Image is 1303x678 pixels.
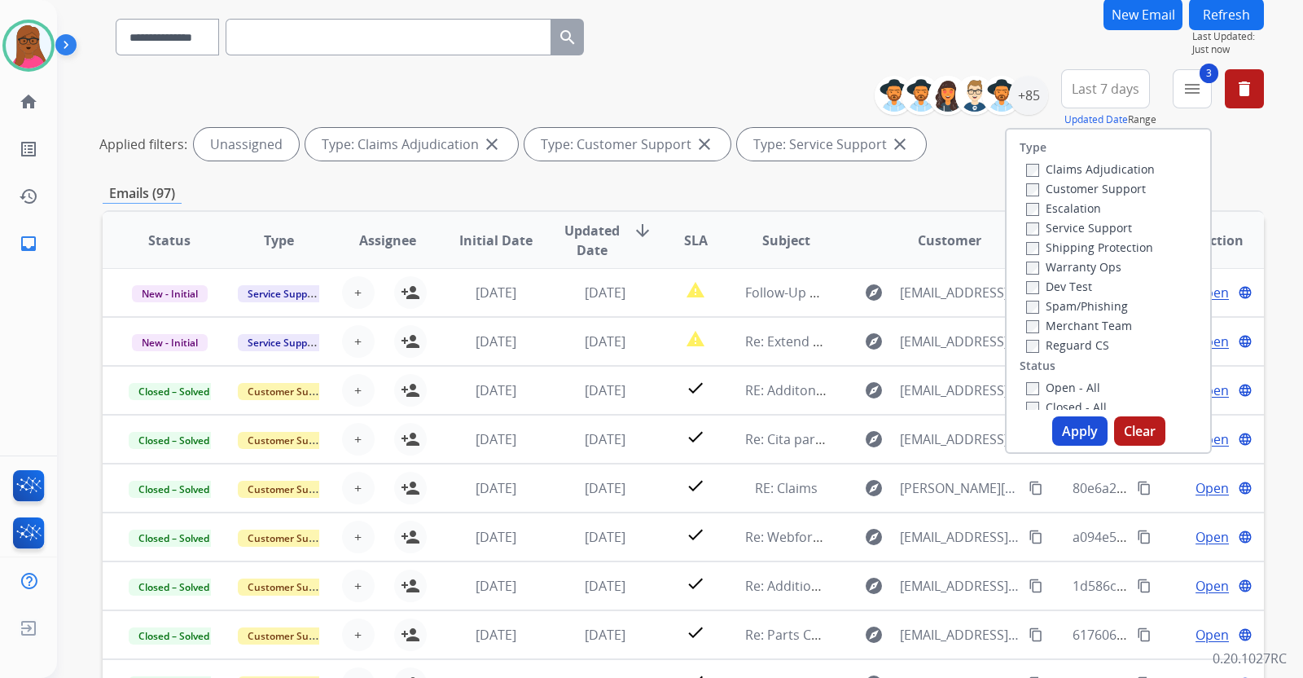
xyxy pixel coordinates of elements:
div: Type: Service Support [737,128,926,161]
span: [DATE] [585,528,625,546]
span: Closed – Solved [129,530,219,547]
mat-icon: check [686,623,705,642]
mat-icon: search [558,28,577,47]
mat-icon: language [1238,432,1253,447]
span: Type [264,231,294,250]
span: Re: Cita para reparación de mesa [745,430,949,448]
mat-icon: close [482,134,502,154]
mat-icon: language [1238,334,1253,349]
mat-icon: content_copy [1137,627,1152,642]
mat-icon: inbox [19,234,38,253]
mat-icon: content_copy [1137,530,1152,544]
mat-icon: language [1238,579,1253,593]
span: [DATE] [476,332,516,350]
mat-icon: home [19,92,38,112]
button: Updated Date [1064,113,1128,126]
p: 0.20.1027RC [1213,649,1287,668]
mat-icon: content_copy [1137,579,1152,593]
span: Updated Date [564,221,620,260]
mat-icon: check [686,427,705,447]
mat-icon: content_copy [1029,579,1043,593]
span: [PERSON_NAME][EMAIL_ADDRESS][PERSON_NAME][PERSON_NAME][DOMAIN_NAME] [900,478,1019,498]
input: Claims Adjudication [1026,164,1039,177]
span: Service Support [238,334,331,351]
span: Last 7 days [1072,86,1139,92]
span: [EMAIL_ADDRESS][DOMAIN_NAME] [900,527,1019,547]
input: Warranty Ops [1026,262,1039,275]
span: + [354,381,362,400]
mat-icon: content_copy [1029,481,1043,495]
span: + [354,283,362,302]
span: [DATE] [585,332,625,350]
input: Spam/Phishing [1026,301,1039,314]
p: Emails (97) [103,183,182,204]
mat-icon: report_problem [686,280,705,300]
button: Last 7 days [1061,69,1150,108]
span: [DATE] [476,577,516,595]
span: [EMAIL_ADDRESS][DOMAIN_NAME] [900,332,1019,351]
mat-icon: explore [864,429,884,449]
mat-icon: list_alt [19,139,38,159]
span: Customer Support [238,627,344,645]
label: Closed - All [1026,399,1107,415]
label: Dev Test [1026,279,1092,294]
span: Open [1196,576,1229,596]
label: Service Support [1026,220,1132,236]
span: Service Support [238,285,331,302]
span: Assignee [359,231,416,250]
button: + [342,521,375,553]
span: SLA [684,231,708,250]
input: Service Support [1026,222,1039,236]
mat-icon: person_add [401,625,420,645]
span: Customer Support [238,432,344,449]
span: [DATE] [476,381,516,399]
span: [EMAIL_ADDRESS][DOMAIN_NAME] [900,283,1019,302]
label: Warranty Ops [1026,259,1121,275]
button: + [342,374,375,407]
span: + [354,478,362,498]
input: Escalation [1026,203,1039,216]
span: [EMAIL_ADDRESS][DOMAIN_NAME] [900,429,1019,449]
label: Open - All [1026,380,1100,395]
span: [DATE] [585,577,625,595]
span: RE: Additonal Information [745,381,903,399]
mat-icon: person_add [401,332,420,351]
span: RE: Claims [755,479,818,497]
mat-icon: language [1238,383,1253,398]
button: + [342,276,375,309]
span: Closed – Solved [129,432,219,449]
input: Merchant Team [1026,320,1039,333]
mat-icon: history [19,187,38,206]
mat-icon: arrow_downward [633,221,652,240]
mat-icon: check [686,378,705,398]
span: Re: Additional information Needed [745,577,958,595]
span: + [354,429,362,449]
label: Status [1020,358,1055,374]
span: Open [1196,429,1229,449]
label: Spam/Phishing [1026,298,1128,314]
span: Initial Date [459,231,533,250]
span: Follow-Up on Claim Status – [PERSON_NAME] (Order #92089B | EMOVE RoadRunner V2) [745,284,1281,302]
button: + [342,570,375,602]
mat-icon: explore [864,527,884,547]
span: New - Initial [132,334,208,351]
mat-icon: check [686,476,705,495]
span: [DATE] [476,430,516,448]
span: [DATE] [476,528,516,546]
mat-icon: close [890,134,910,154]
span: Closed – Solved [129,481,219,498]
span: Closed – Solved [129,627,219,645]
span: [DATE] [585,430,625,448]
span: [EMAIL_ADDRESS][DOMAIN_NAME] [900,576,1019,596]
input: Closed - All [1026,402,1039,415]
span: Customer Support [238,481,344,498]
label: Shipping Protection [1026,240,1153,255]
span: [DATE] [585,381,625,399]
mat-icon: explore [864,332,884,351]
span: + [354,625,362,645]
mat-icon: language [1238,627,1253,642]
input: Open - All [1026,382,1039,395]
div: Type: Customer Support [524,128,730,161]
span: Closed – Solved [129,383,219,400]
button: Clear [1114,416,1165,446]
